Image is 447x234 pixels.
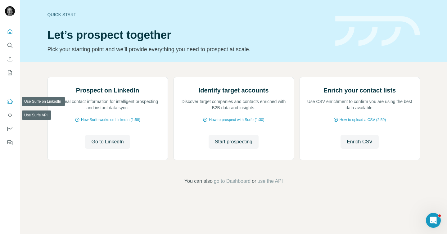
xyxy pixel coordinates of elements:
p: Use CSV enrichment to confirm you are using the best data available. [306,98,413,111]
span: You can also [184,178,213,185]
h1: Let’s prospect together [47,29,328,41]
span: How Surfe works on LinkedIn (1:58) [81,117,140,123]
button: Enrich CSV [341,135,379,149]
button: Enrich CSV [5,53,15,65]
p: Pick your starting point and we’ll provide everything you need to prospect at scale. [47,45,328,54]
button: go to Dashboard [214,178,251,185]
button: Use Surfe API [5,110,15,121]
button: Dashboard [5,123,15,134]
button: My lists [5,67,15,78]
span: Enrich CSV [347,138,372,146]
span: How to prospect with Surfe (1:30) [209,117,264,123]
button: use the API [257,178,283,185]
button: Search [5,40,15,51]
span: Start prospecting [215,138,252,146]
button: Feedback [5,137,15,148]
img: banner [335,16,420,46]
span: Go to LinkedIn [91,138,124,146]
button: Go to LinkedIn [85,135,130,149]
button: Start prospecting [209,135,259,149]
p: Discover target companies and contacts enriched with B2B data and insights. [180,98,287,111]
p: Reveal contact information for intelligent prospecting and instant data sync. [54,98,161,111]
button: Quick start [5,26,15,37]
h2: Enrich your contact lists [323,86,396,95]
iframe: Intercom live chat [426,213,441,228]
h2: Identify target accounts [199,86,269,95]
h2: Prospect on LinkedIn [76,86,139,95]
div: Quick start [47,11,328,18]
img: Avatar [5,6,15,16]
span: How to upload a CSV (2:59) [340,117,386,123]
button: Use Surfe on LinkedIn [5,96,15,107]
span: or [252,178,256,185]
